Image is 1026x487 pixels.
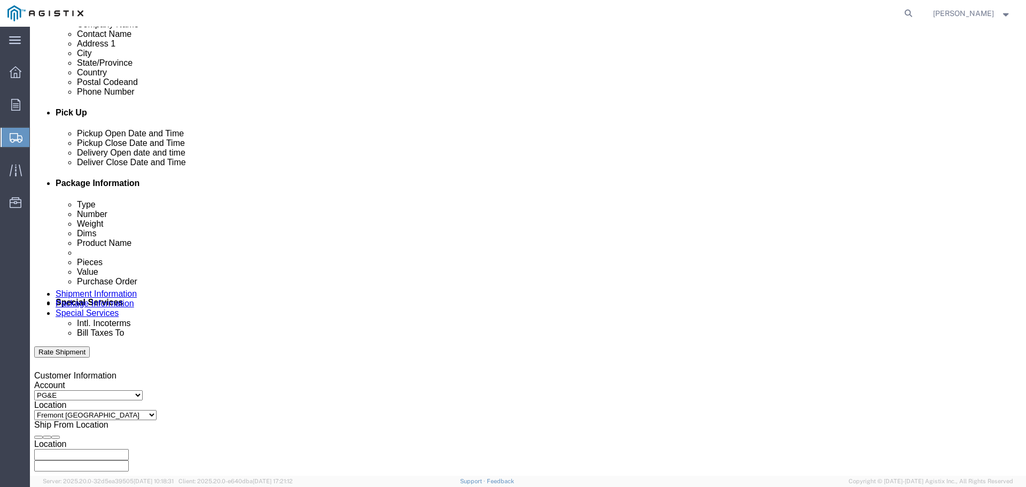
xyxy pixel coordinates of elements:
span: Robin Heng [933,7,994,19]
a: Support [460,478,487,484]
iframe: FS Legacy Container [30,27,1026,476]
span: [DATE] 10:18:31 [134,478,174,484]
span: [DATE] 17:21:12 [253,478,293,484]
button: [PERSON_NAME] [932,7,1012,20]
span: Server: 2025.20.0-32d5ea39505 [43,478,174,484]
a: Feedback [487,478,514,484]
span: Copyright © [DATE]-[DATE] Agistix Inc., All Rights Reserved [849,477,1013,486]
span: Client: 2025.20.0-e640dba [178,478,293,484]
img: logo [7,5,83,21]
